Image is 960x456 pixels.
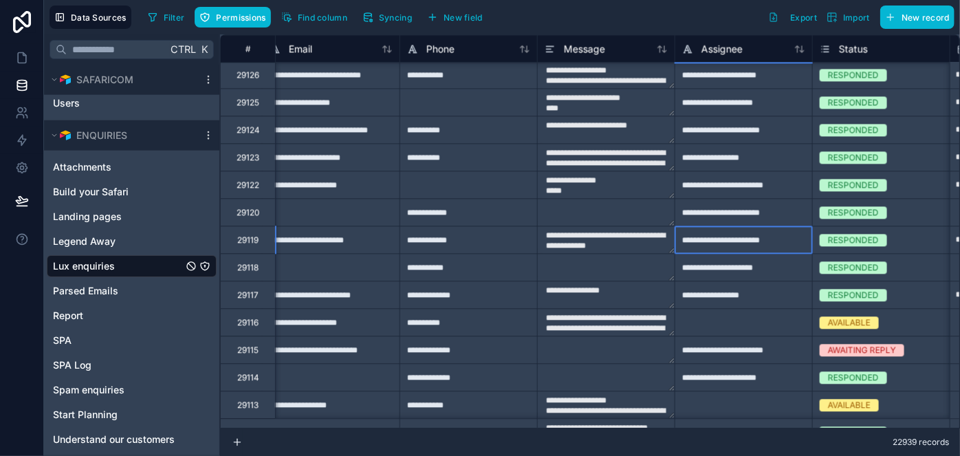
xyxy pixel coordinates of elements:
[828,151,879,164] div: RESPONDED
[843,12,870,23] span: Import
[893,437,949,448] span: 22939 records
[195,7,270,28] button: Permissions
[237,262,259,273] div: 29118
[828,206,879,219] div: RESPONDED
[828,289,879,301] div: RESPONDED
[701,42,743,56] span: Assignee
[164,12,185,23] span: Filter
[828,96,879,109] div: RESPONDED
[195,7,276,28] a: Permissions
[237,400,259,411] div: 29113
[422,7,488,28] button: New field
[828,316,871,329] div: AVAILABLE
[237,427,259,438] div: 29112
[276,7,352,28] button: Find column
[444,12,483,23] span: New field
[237,235,259,246] div: 29119
[358,7,417,28] button: Syncing
[880,6,954,29] button: New record
[839,42,868,56] span: Status
[237,180,259,191] div: 29122
[199,45,209,54] span: K
[426,42,455,56] span: Phone
[237,345,259,356] div: 29115
[237,152,259,163] div: 29123
[564,42,605,56] span: Message
[828,69,879,81] div: RESPONDED
[169,41,197,58] span: Ctrl
[828,426,879,439] div: RESPONDED
[828,124,879,136] div: RESPONDED
[216,12,265,23] span: Permissions
[237,290,259,301] div: 29117
[875,6,954,29] a: New record
[237,372,259,383] div: 29114
[298,12,347,23] span: Find column
[50,6,131,29] button: Data Sources
[237,317,259,328] div: 29116
[237,207,260,218] div: 29120
[237,97,259,108] div: 29125
[237,69,259,80] div: 29126
[822,6,875,29] button: Import
[231,43,265,54] div: #
[142,7,190,28] button: Filter
[358,7,422,28] a: Syncing
[828,234,879,246] div: RESPONDED
[902,12,950,23] span: New record
[289,42,312,56] span: Email
[790,12,817,23] span: Export
[828,399,871,411] div: AVAILABLE
[828,344,896,356] div: AWAITING REPLY
[828,261,879,274] div: RESPONDED
[828,371,879,384] div: RESPONDED
[237,124,260,135] div: 29124
[763,6,822,29] button: Export
[828,179,879,191] div: RESPONDED
[71,12,127,23] span: Data Sources
[379,12,412,23] span: Syncing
